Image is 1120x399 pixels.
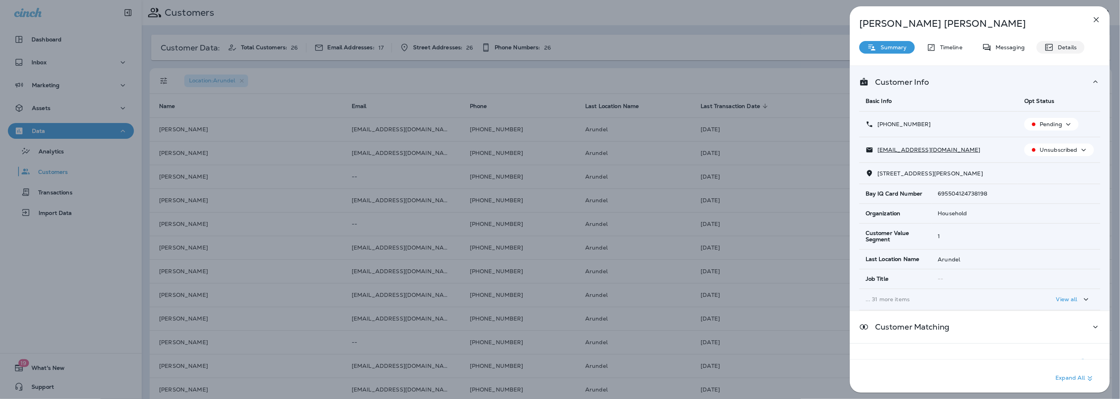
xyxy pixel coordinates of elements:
[873,121,931,127] p: [PHONE_NUMBER]
[1056,296,1077,302] p: View all
[866,230,925,243] span: Customer Value Segment
[1024,144,1094,156] button: Unsubscribed
[866,256,920,263] span: Last Location Name
[1054,44,1077,50] p: Details
[1053,371,1098,386] button: Expand All
[1040,147,1077,153] p: Unsubscribed
[866,97,892,104] span: Basic Info
[869,324,949,330] p: Customer Matching
[877,44,907,50] p: Summary
[1056,374,1095,383] p: Expand All
[992,44,1025,50] p: Messaging
[938,210,967,217] span: Household
[1075,355,1091,371] button: Add to Static Segment
[1040,121,1062,127] p: Pending
[866,190,923,197] span: Bay IQ Card Number
[938,190,988,197] span: 695504124738198
[936,44,962,50] p: Timeline
[1024,118,1079,131] button: Pending
[866,210,901,217] span: Organization
[1024,97,1054,104] span: Opt Status
[866,276,888,282] span: Job Title
[869,79,929,85] p: Customer Info
[877,170,983,177] span: [STREET_ADDRESS][PERSON_NAME]
[866,296,1012,302] p: ... 31 more items
[859,18,1074,29] p: [PERSON_NAME] [PERSON_NAME]
[873,147,981,153] p: [EMAIL_ADDRESS][DOMAIN_NAME]
[938,275,944,282] span: --
[938,233,940,240] span: 1
[938,256,961,263] span: Arundel
[1053,292,1094,307] button: View all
